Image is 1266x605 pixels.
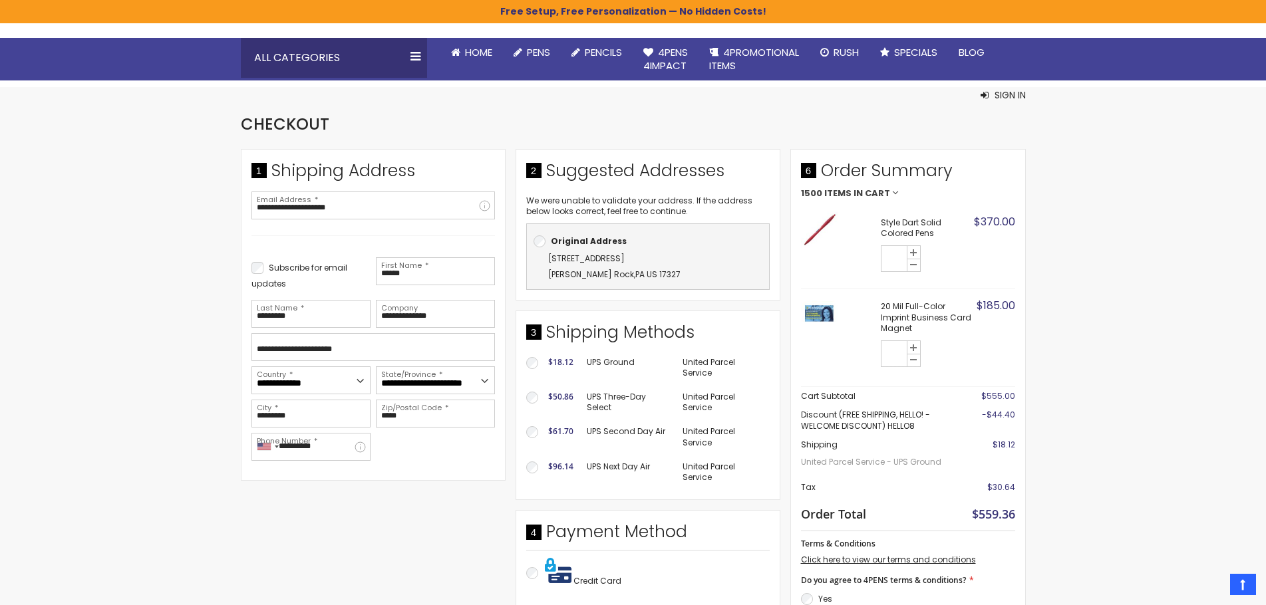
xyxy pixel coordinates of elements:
span: $555.00 [981,390,1015,402]
span: Pencils [585,45,622,59]
div: Payment Method [526,521,770,550]
td: UPS Three-Day Select [580,385,676,420]
td: UPS Second Day Air [580,420,676,454]
span: United Parcel Service - UPS Ground [801,450,963,474]
strong: Style Dart Solid Colored Pens [881,217,971,239]
span: $50.86 [548,391,573,402]
span: Rush [834,45,859,59]
span: Credit Card [573,575,621,586]
td: United Parcel Service [676,420,770,454]
span: Pens [527,45,550,59]
span: $559.36 [972,506,1015,522]
span: Sign In [995,88,1026,102]
td: United Parcel Service [676,350,770,385]
a: Rush [810,38,870,67]
span: $30.64 [987,481,1015,493]
a: Blog [948,38,995,67]
span: $185.00 [977,298,1015,313]
span: [STREET_ADDRESS] [548,253,625,264]
span: $61.70 [548,425,573,437]
span: 4PROMOTIONAL ITEMS [709,45,799,72]
td: United Parcel Service [676,385,770,420]
a: Specials [870,38,948,67]
strong: 20 Mil Full-Color Imprint Business Card Magnet [881,301,973,334]
a: Pens [503,38,561,67]
div: All Categories [241,38,427,78]
td: UPS Ground [580,350,676,385]
span: Subscribe for email updates [251,262,347,289]
span: $18.12 [548,356,573,368]
button: Sign In [981,88,1026,102]
span: Terms & Conditions [801,538,875,549]
div: Suggested Addresses [526,160,770,189]
img: Style Dart Solid Colored Pens-Red [801,211,838,248]
span: 17327 [659,269,681,280]
th: Cart Subtotal [801,387,963,406]
a: 4Pens4impact [633,38,699,81]
span: $18.12 [993,439,1015,450]
td: UPS Next Day Air [580,455,676,489]
span: [PERSON_NAME] Rock [548,269,634,280]
div: United States: +1 [252,433,283,460]
span: US [647,269,657,280]
span: 1500 [801,189,822,198]
a: Pencils [561,38,633,67]
a: Click here to view our terms and conditions [801,554,976,565]
p: We were unable to validate your address. If the address below looks correct, feel free to continue. [526,195,770,217]
a: Home [440,38,503,67]
span: 4Pens 4impact [643,45,688,72]
td: United Parcel Service [676,455,770,489]
strong: Order Total [801,504,866,522]
span: Do you agree to 4PENS terms & conditions? [801,574,966,586]
span: $96.14 [548,461,573,472]
span: -$44.40 [982,409,1015,420]
span: Discount (FREE SHIPPING, HELLO! - WELCOME DISCOUNT) [801,409,930,431]
img: Pay with credit card [545,557,571,584]
span: Shipping [801,439,838,450]
a: 4PROMOTIONALITEMS [699,38,810,81]
span: Checkout [241,113,329,135]
span: $370.00 [974,214,1015,229]
label: Yes [818,593,832,604]
img: 20 Mil Full-Color Imprint Business Card Magnet-White [801,295,838,332]
span: Specials [894,45,937,59]
span: HELLO8 [887,420,915,431]
th: Tax [801,478,963,497]
div: Shipping Address [251,160,495,189]
div: , [534,251,762,283]
span: Items in Cart [824,189,890,198]
div: Shipping Methods [526,321,770,350]
b: Original Address [551,235,627,247]
span: Home [465,45,492,59]
iframe: Google Customer Reviews [1156,569,1266,605]
span: Blog [959,45,985,59]
span: PA [635,269,645,280]
span: Order Summary [801,160,1015,189]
